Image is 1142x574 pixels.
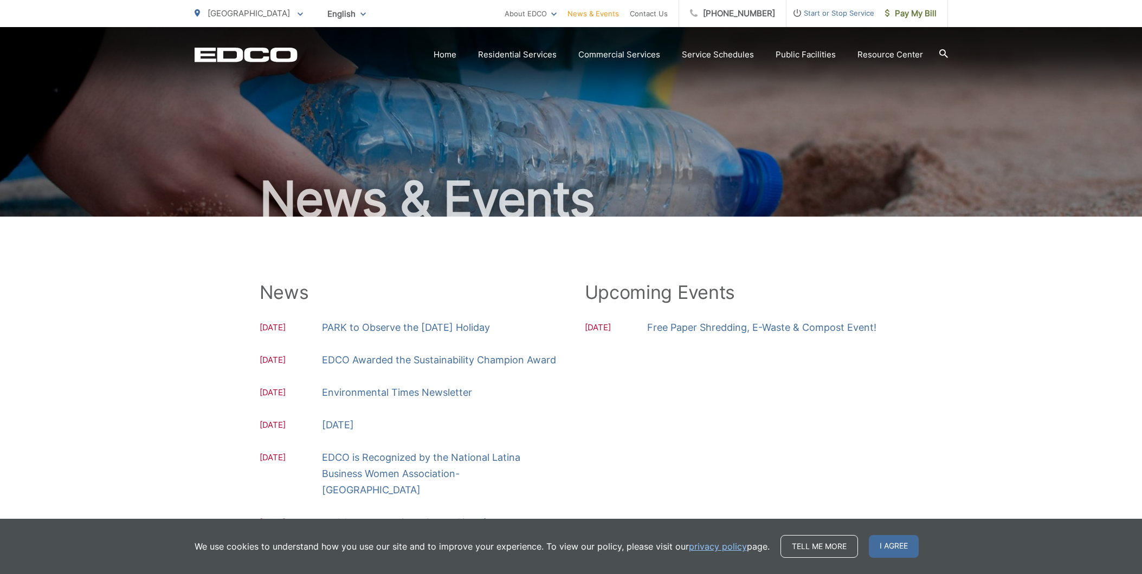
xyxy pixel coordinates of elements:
span: [GEOGRAPHIC_DATA] [208,8,290,18]
span: [DATE] [260,386,322,401]
p: We use cookies to understand how you use our site and to improve your experience. To view our pol... [195,540,770,553]
h1: News & Events [195,172,948,226]
a: privacy policy [689,540,747,553]
a: [DATE] [322,417,354,433]
a: Public Facilities [776,48,836,61]
a: Tell me more [780,535,858,558]
a: Resource Center [857,48,923,61]
a: EDCD logo. Return to the homepage. [195,47,298,62]
span: Pay My Bill [885,7,937,20]
span: [DATE] [260,321,322,336]
h2: Upcoming Events [585,282,883,303]
a: About EDCO [505,7,557,20]
a: Home [434,48,456,61]
a: EDCO Day Proclaimed in the City of [GEOGRAPHIC_DATA] [322,514,558,547]
a: Service Schedules [682,48,754,61]
h2: News [260,282,558,303]
span: [DATE] [585,321,647,336]
span: English [319,4,374,23]
a: News & Events [567,7,619,20]
a: EDCO is Recognized by the National Latina Business Women Association-[GEOGRAPHIC_DATA] [322,449,558,498]
a: Residential Services [478,48,557,61]
a: Commercial Services [578,48,660,61]
span: I agree [869,535,919,558]
span: [DATE] [260,516,322,547]
span: [DATE] [260,354,322,368]
span: [DATE] [260,419,322,433]
span: [DATE] [260,451,322,498]
a: EDCO Awarded the Sustainability Champion Award [322,352,556,368]
a: Environmental Times Newsletter [322,384,472,401]
a: Free Paper Shredding, E-Waste & Compost Event! [647,319,876,336]
a: PARK to Observe the [DATE] Holiday [322,319,490,336]
a: Contact Us [630,7,668,20]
